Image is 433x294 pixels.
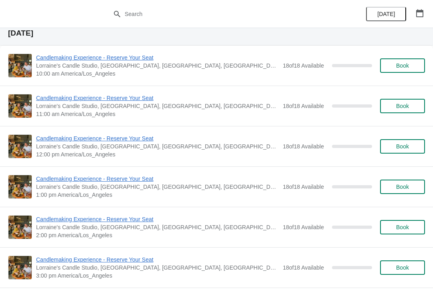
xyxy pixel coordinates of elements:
[380,180,425,194] button: Book
[283,143,324,150] span: 18 of 18 Available
[36,102,279,110] span: Lorraine's Candle Studio, [GEOGRAPHIC_DATA], [GEOGRAPHIC_DATA], [GEOGRAPHIC_DATA], [GEOGRAPHIC_DATA]
[380,58,425,73] button: Book
[36,215,279,223] span: Candlemaking Experience - Reserve Your Seat
[36,256,279,264] span: Candlemaking Experience - Reserve Your Seat
[36,110,279,118] span: 11:00 am America/Los_Angeles
[36,175,279,183] span: Candlemaking Experience - Reserve Your Seat
[396,143,409,150] span: Book
[36,183,279,191] span: Lorraine's Candle Studio, [GEOGRAPHIC_DATA], [GEOGRAPHIC_DATA], [GEOGRAPHIC_DATA], [GEOGRAPHIC_DATA]
[36,191,279,199] span: 1:00 pm America/Los_Angeles
[8,94,32,118] img: Candlemaking Experience - Reserve Your Seat | Lorraine's Candle Studio, Market Street, Pacific Be...
[36,272,279,280] span: 3:00 pm America/Los_Angeles
[396,103,409,109] span: Book
[36,70,279,78] span: 10:00 am America/Los_Angeles
[380,139,425,154] button: Book
[283,224,324,230] span: 18 of 18 Available
[380,260,425,275] button: Book
[8,216,32,239] img: Candlemaking Experience - Reserve Your Seat | Lorraine's Candle Studio, Market Street, Pacific Be...
[283,62,324,69] span: 18 of 18 Available
[36,231,279,239] span: 2:00 pm America/Los_Angeles
[8,175,32,198] img: Candlemaking Experience - Reserve Your Seat | Lorraine's Candle Studio, Market Street, Pacific Be...
[36,264,279,272] span: Lorraine's Candle Studio, [GEOGRAPHIC_DATA], [GEOGRAPHIC_DATA], [GEOGRAPHIC_DATA], [GEOGRAPHIC_DATA]
[8,54,32,77] img: Candlemaking Experience - Reserve Your Seat | Lorraine's Candle Studio, Market Street, Pacific Be...
[396,62,409,69] span: Book
[8,135,32,158] img: Candlemaking Experience - Reserve Your Seat | Lorraine's Candle Studio, Market Street, Pacific Be...
[396,184,409,190] span: Book
[36,223,279,231] span: Lorraine's Candle Studio, [GEOGRAPHIC_DATA], [GEOGRAPHIC_DATA], [GEOGRAPHIC_DATA], [GEOGRAPHIC_DATA]
[8,256,32,279] img: Candlemaking Experience - Reserve Your Seat | Lorraine's Candle Studio, Market Street, Pacific Be...
[377,11,395,17] span: [DATE]
[283,264,324,271] span: 18 of 18 Available
[8,29,425,37] h2: [DATE]
[36,94,279,102] span: Candlemaking Experience - Reserve Your Seat
[380,99,425,113] button: Book
[36,134,279,142] span: Candlemaking Experience - Reserve Your Seat
[283,184,324,190] span: 18 of 18 Available
[124,7,325,21] input: Search
[366,7,406,21] button: [DATE]
[380,220,425,234] button: Book
[36,62,279,70] span: Lorraine's Candle Studio, [GEOGRAPHIC_DATA], [GEOGRAPHIC_DATA], [GEOGRAPHIC_DATA], [GEOGRAPHIC_DATA]
[36,142,279,150] span: Lorraine's Candle Studio, [GEOGRAPHIC_DATA], [GEOGRAPHIC_DATA], [GEOGRAPHIC_DATA], [GEOGRAPHIC_DATA]
[396,264,409,271] span: Book
[396,224,409,230] span: Book
[36,54,279,62] span: Candlemaking Experience - Reserve Your Seat
[283,103,324,109] span: 18 of 18 Available
[36,150,279,158] span: 12:00 pm America/Los_Angeles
